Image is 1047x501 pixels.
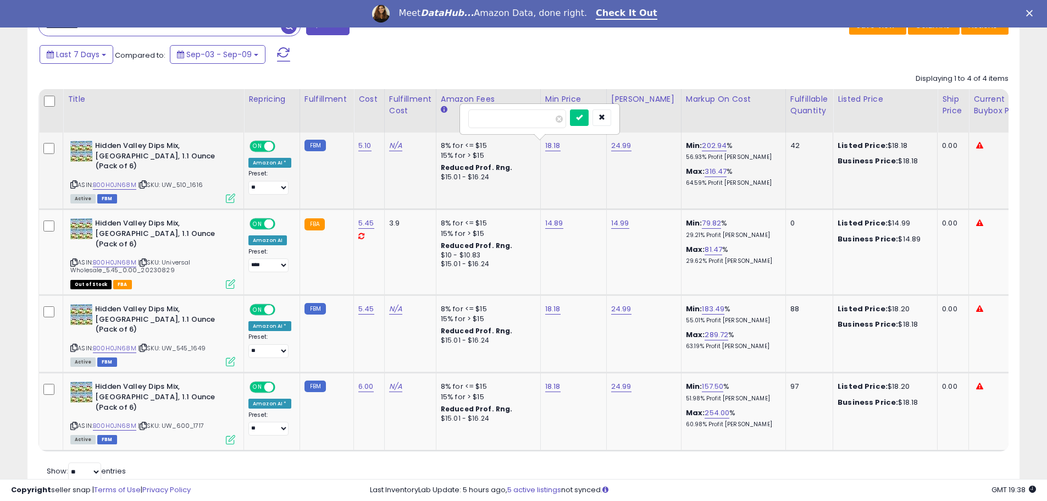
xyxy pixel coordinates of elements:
img: 61txxXK82tL._SL40_.jpg [70,218,92,239]
a: N/A [389,140,402,151]
span: ON [251,219,264,229]
div: Markup on Cost [686,93,781,105]
div: Title [68,93,239,105]
p: 51.98% Profit [PERSON_NAME] [686,395,777,403]
button: Sep-03 - Sep-09 [170,45,265,64]
div: $18.18 [838,320,929,329]
div: % [686,408,777,428]
a: 18.18 [545,304,561,315]
b: Reduced Prof. Rng. [441,326,513,335]
div: 15% for > $15 [441,392,532,402]
span: ON [251,383,264,392]
b: Business Price: [838,397,898,408]
b: Max: [686,166,705,177]
span: Sep-03 - Sep-09 [186,49,252,60]
div: $18.20 [838,304,929,314]
div: ASIN: [70,304,235,365]
p: 29.62% Profit [PERSON_NAME] [686,257,777,265]
a: Privacy Policy [142,485,191,495]
div: 3.9 [389,218,428,228]
a: 254.00 [705,408,729,419]
span: | SKU: Universal Wholesale_5.45_0.00_20230829 [70,258,191,274]
div: Fulfillable Quantity [790,93,828,117]
b: Business Price: [838,234,898,244]
div: $10 - $10.83 [441,251,532,260]
div: $14.89 [838,234,929,244]
span: All listings currently available for purchase on Amazon [70,357,96,367]
a: 157.50 [702,381,723,392]
b: Max: [686,329,705,340]
a: 5 active listings [507,485,561,495]
div: $15.01 - $16.24 [441,336,532,345]
a: N/A [389,381,402,392]
small: FBM [304,140,326,151]
div: 97 [790,382,824,392]
div: % [686,167,777,187]
small: Amazon Fees. [441,105,447,115]
a: 5.10 [358,140,372,151]
div: Preset: [248,170,291,195]
div: $15.01 - $16.24 [441,414,532,423]
div: Amazon AI * [248,399,291,409]
div: Amazon AI [248,235,287,245]
span: OFF [274,383,291,392]
span: Last 7 Days [56,49,99,60]
a: 79.82 [702,218,721,229]
b: Min: [686,140,702,151]
a: 6.00 [358,381,374,392]
div: Cost [358,93,380,105]
div: 15% for > $15 [441,314,532,324]
div: 8% for <= $15 [441,382,532,392]
b: Listed Price: [838,304,888,314]
span: FBM [97,194,117,203]
a: 202.94 [702,140,727,151]
a: 24.99 [611,140,631,151]
span: FBA [113,280,132,289]
a: B00H0JN68M [93,421,136,431]
p: 64.59% Profit [PERSON_NAME] [686,179,777,187]
span: ON [251,305,264,315]
span: | SKU: UW_510_1616 [138,180,203,189]
b: Hidden Valley Dips Mix, [GEOGRAPHIC_DATA], 1.1 Ounce (Pack of 6) [95,304,229,338]
b: Min: [686,218,702,228]
small: FBA [304,218,325,230]
div: 88 [790,304,824,314]
div: 0 [790,218,824,228]
a: 18.18 [545,381,561,392]
div: % [686,141,777,161]
span: ON [251,142,264,151]
div: Close [1026,10,1037,16]
p: 63.19% Profit [PERSON_NAME] [686,343,777,350]
span: OFF [274,142,291,151]
p: 55.01% Profit [PERSON_NAME] [686,317,777,324]
b: Reduced Prof. Rng. [441,163,513,172]
span: All listings currently available for purchase on Amazon [70,194,96,203]
div: $18.18 [838,141,929,151]
div: ASIN: [70,141,235,202]
div: Amazon AI * [248,158,291,168]
b: Reduced Prof. Rng. [441,241,513,250]
div: Preset: [248,411,291,436]
div: Meet Amazon Data, done right. [398,8,587,19]
div: Current Buybox Price [973,93,1030,117]
div: seller snap | | [11,485,191,496]
div: 0.00 [942,141,960,151]
a: B00H0JN68M [93,344,136,353]
a: 24.99 [611,304,631,315]
div: 8% for <= $15 [441,141,532,151]
div: 0.00 [942,304,960,314]
div: $14.99 [838,218,929,228]
a: 5.45 [358,304,374,315]
b: Business Price: [838,156,898,166]
a: 316.47 [705,166,727,177]
b: Listed Price: [838,218,888,228]
div: Listed Price [838,93,933,105]
div: Repricing [248,93,295,105]
a: B00H0JN68M [93,258,136,267]
div: 42 [790,141,824,151]
small: FBM [304,381,326,392]
b: Business Price: [838,319,898,329]
p: 29.21% Profit [PERSON_NAME] [686,232,777,239]
div: % [686,218,777,239]
a: 289.72 [705,329,728,340]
